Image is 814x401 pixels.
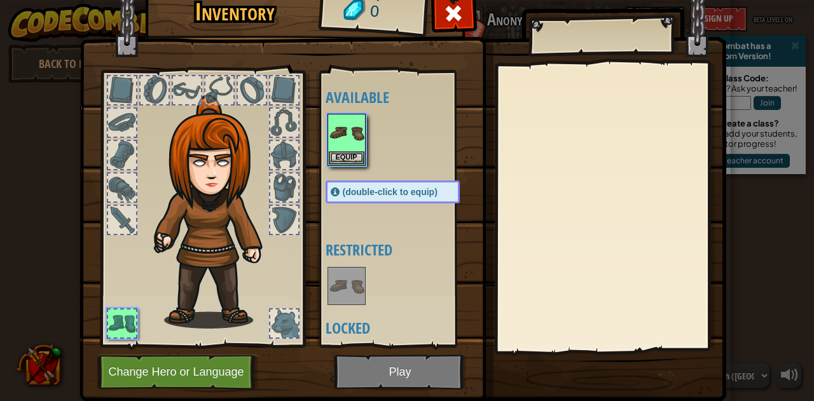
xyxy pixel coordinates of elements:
h4: Locked [326,320,485,336]
button: Equip [329,151,364,165]
img: hair_f2.png [148,95,285,329]
span: (double-click to equip) [343,187,438,197]
h4: Available [326,89,485,105]
button: Change Hero or Language [97,355,259,390]
h4: Restricted [326,241,485,258]
img: portrait.png [329,268,364,304]
img: portrait.png [329,115,364,151]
